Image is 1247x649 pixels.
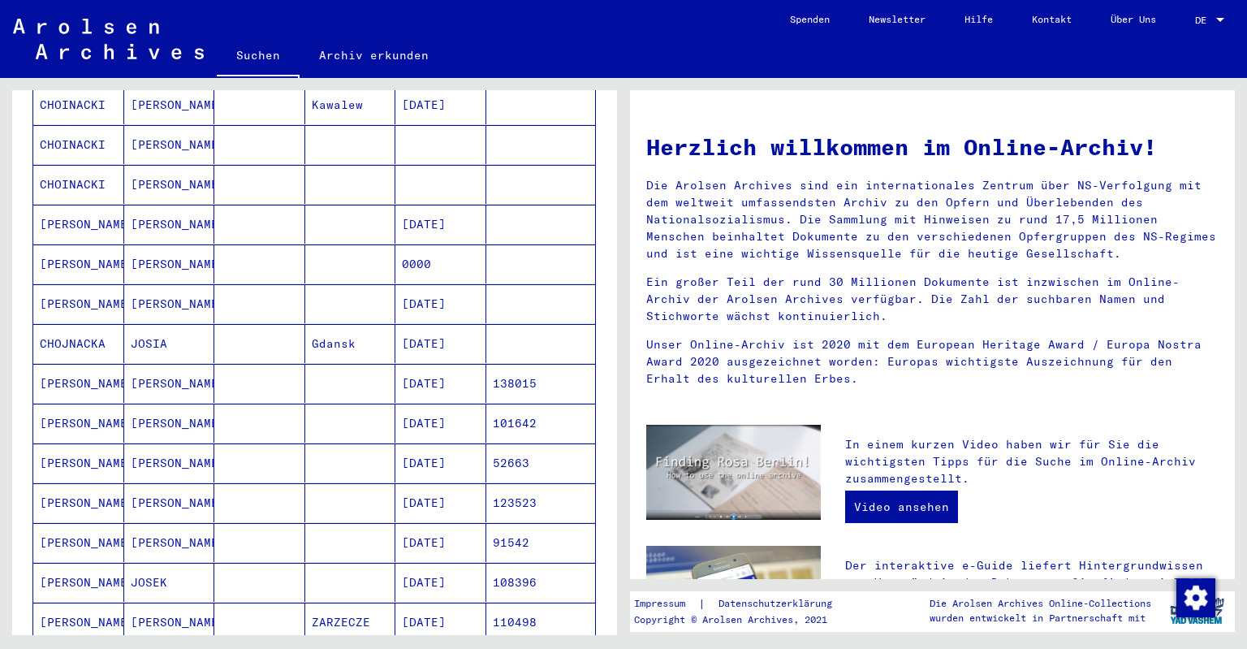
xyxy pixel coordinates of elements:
[395,443,486,482] mat-cell: [DATE]
[124,205,215,244] mat-cell: [PERSON_NAME]
[124,483,215,522] mat-cell: [PERSON_NAME]
[845,436,1219,487] p: In einem kurzen Video haben wir für Sie die wichtigsten Tipps für die Suche im Online-Archiv zusa...
[486,404,596,443] mat-cell: 101642
[395,523,486,562] mat-cell: [DATE]
[930,611,1151,625] p: wurden entwickelt in Partnerschaft mit
[705,595,852,612] a: Datenschutzerklärung
[646,130,1219,164] h1: Herzlich willkommen im Online-Archiv!
[124,523,215,562] mat-cell: [PERSON_NAME]
[845,557,1219,643] p: Der interaktive e-Guide liefert Hintergrundwissen zum Verständnis der Dokumente. Sie finden viele...
[395,85,486,124] mat-cell: [DATE]
[634,612,852,627] p: Copyright © Arolsen Archives, 2021
[395,284,486,323] mat-cell: [DATE]
[486,443,596,482] mat-cell: 52663
[305,324,396,363] mat-cell: Gdansk
[124,563,215,602] mat-cell: JOSEK
[395,364,486,403] mat-cell: [DATE]
[395,483,486,522] mat-cell: [DATE]
[395,244,486,283] mat-cell: 0000
[395,324,486,363] mat-cell: [DATE]
[305,85,396,124] mat-cell: Kawalew
[1176,578,1215,617] img: Zustimmung ändern
[33,205,124,244] mat-cell: [PERSON_NAME]
[13,19,204,59] img: Arolsen_neg.svg
[33,483,124,522] mat-cell: [PERSON_NAME]
[33,284,124,323] mat-cell: [PERSON_NAME]
[845,491,958,523] a: Video ansehen
[395,404,486,443] mat-cell: [DATE]
[124,85,215,124] mat-cell: [PERSON_NAME]
[33,523,124,562] mat-cell: [PERSON_NAME]
[1195,15,1213,26] span: DE
[124,324,215,363] mat-cell: JOSIA
[486,603,596,642] mat-cell: 110498
[486,523,596,562] mat-cell: 91542
[395,563,486,602] mat-cell: [DATE]
[124,443,215,482] mat-cell: [PERSON_NAME]
[395,205,486,244] mat-cell: [DATE]
[33,125,124,164] mat-cell: CHOINACKI
[930,596,1151,611] p: Die Arolsen Archives Online-Collections
[33,85,124,124] mat-cell: CHOINACKI
[646,336,1219,387] p: Unser Online-Archiv ist 2020 mit dem European Heritage Award / Europa Nostra Award 2020 ausgezeic...
[33,404,124,443] mat-cell: [PERSON_NAME]
[33,443,124,482] mat-cell: [PERSON_NAME]
[33,165,124,204] mat-cell: CHOINACKI
[124,125,215,164] mat-cell: [PERSON_NAME]
[300,36,448,75] a: Archiv erkunden
[124,165,215,204] mat-cell: [PERSON_NAME]
[124,244,215,283] mat-cell: [PERSON_NAME]
[646,274,1219,325] p: Ein großer Teil der rund 30 Millionen Dokumente ist inzwischen im Online-Archiv der Arolsen Archi...
[33,364,124,403] mat-cell: [PERSON_NAME]
[646,177,1219,262] p: Die Arolsen Archives sind ein internationales Zentrum über NS-Verfolgung mit dem weltweit umfasse...
[33,324,124,363] mat-cell: CHOJNACKA
[124,284,215,323] mat-cell: [PERSON_NAME]
[486,364,596,403] mat-cell: 138015
[124,404,215,443] mat-cell: [PERSON_NAME]
[124,364,215,403] mat-cell: [PERSON_NAME]
[486,483,596,522] mat-cell: 123523
[634,595,698,612] a: Impressum
[217,36,300,78] a: Suchen
[395,603,486,642] mat-cell: [DATE]
[33,563,124,602] mat-cell: [PERSON_NAME]
[33,244,124,283] mat-cell: [PERSON_NAME]
[646,425,821,520] img: video.jpg
[486,563,596,602] mat-cell: 108396
[305,603,396,642] mat-cell: ZARZECZE
[1167,591,1228,631] img: yv_logo.png
[634,595,852,612] div: |
[124,603,215,642] mat-cell: [PERSON_NAME]
[33,603,124,642] mat-cell: [PERSON_NAME]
